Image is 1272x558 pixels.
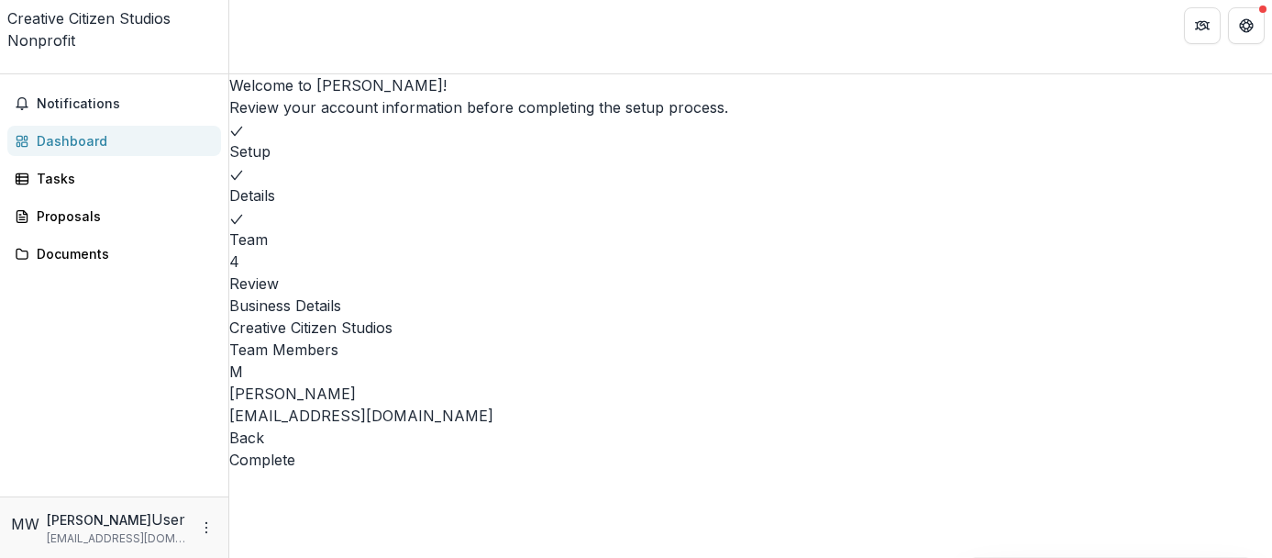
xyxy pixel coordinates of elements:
[37,96,214,112] span: Notifications
[229,405,1272,427] p: [EMAIL_ADDRESS][DOMAIN_NAME]
[229,118,1272,295] div: Progress
[229,361,1272,383] p: M
[229,229,1272,251] h3: Team
[47,510,151,530] p: [PERSON_NAME]
[229,251,1272,273] div: 4
[47,530,188,547] p: [EMAIL_ADDRESS][DOMAIN_NAME]
[1184,7,1221,44] button: Partners
[229,449,295,471] button: Complete
[7,31,75,50] span: Nonprofit
[37,244,206,263] div: Documents
[7,201,221,231] a: Proposals
[229,184,1272,206] h3: Details
[151,508,185,530] p: User
[229,383,1272,405] p: [PERSON_NAME]
[229,295,1272,317] h4: Business Details
[229,339,1272,361] h4: Team Members
[229,427,264,449] button: Back
[195,517,217,539] button: More
[7,126,221,156] a: Dashboard
[37,169,206,188] div: Tasks
[7,89,221,118] button: Notifications
[229,273,1272,295] h3: Review
[1228,7,1265,44] button: Get Help
[7,239,221,269] a: Documents
[11,513,39,535] div: Myah Werkmeister
[37,131,206,151] div: Dashboard
[229,140,1272,162] h3: Setup
[7,163,221,194] a: Tasks
[229,96,1272,118] p: Review your account information before completing the setup process.
[37,206,206,226] div: Proposals
[7,7,221,29] div: Creative Citizen Studios
[229,317,1272,339] p: Creative Citizen Studios
[229,74,1272,96] h2: Welcome to [PERSON_NAME]!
